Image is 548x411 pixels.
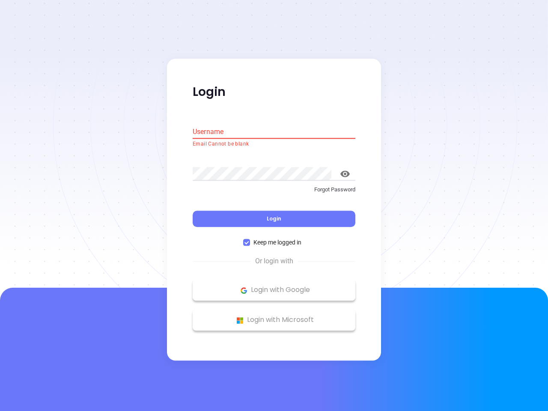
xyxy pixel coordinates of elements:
span: Or login with [251,256,298,267]
p: Login with Google [197,284,351,297]
p: Email Cannot be blank [193,140,355,149]
p: Login with Microsoft [197,314,351,327]
span: Keep me logged in [250,238,305,247]
p: Login [193,84,355,100]
a: Forgot Password [193,185,355,201]
p: Forgot Password [193,185,355,194]
button: Login [193,211,355,227]
button: Microsoft Logo Login with Microsoft [193,310,355,331]
img: Google Logo [238,285,249,296]
button: toggle password visibility [335,164,355,184]
span: Login [267,215,281,223]
button: Google Logo Login with Google [193,280,355,301]
img: Microsoft Logo [235,315,245,326]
